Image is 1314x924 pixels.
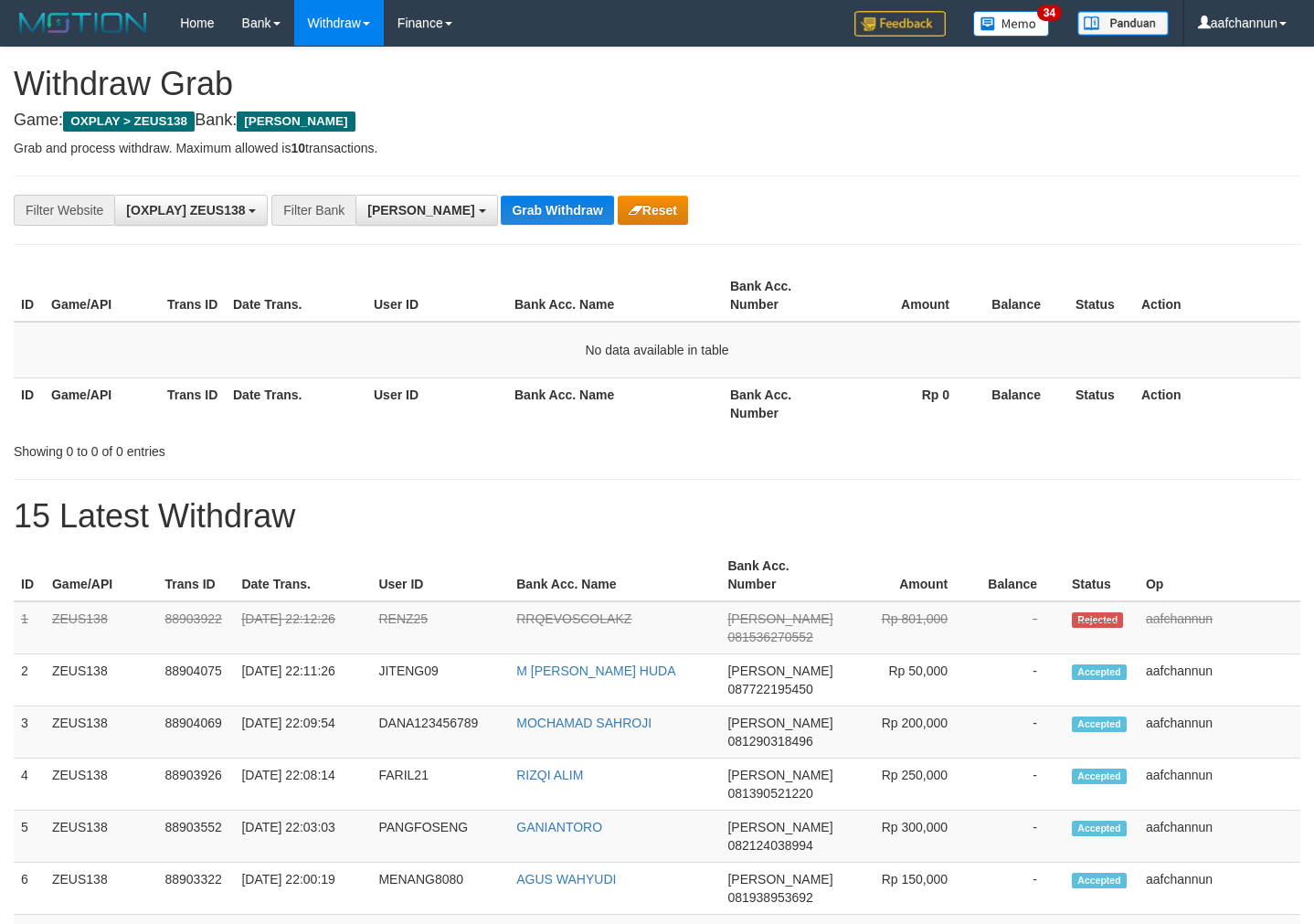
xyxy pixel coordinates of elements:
span: 34 [1037,5,1062,21]
span: Copy 082124038994 to clipboard [727,838,812,853]
td: Rp 150,000 [841,863,976,915]
td: aafchannun [1139,863,1300,915]
th: ID [14,270,44,322]
span: Copy 081290318496 to clipboard [727,734,812,749]
td: [DATE] 22:08:14 [234,759,371,811]
img: Button%20Memo.svg [973,11,1050,37]
td: 88904069 [157,706,234,759]
td: Rp 200,000 [841,706,976,759]
td: 88903926 [157,759,234,811]
th: Bank Acc. Number [723,377,839,430]
th: Game/API [45,549,158,601]
img: MOTION_logo.png [14,9,153,37]
td: - [975,654,1065,706]
td: 6 [14,863,45,915]
th: Status [1068,270,1134,322]
th: Trans ID [160,377,226,430]
th: Bank Acc. Number [723,270,839,322]
td: aafchannun [1139,601,1300,654]
td: ZEUS138 [45,654,158,706]
strong: 10 [291,141,305,155]
td: 88904075 [157,654,234,706]
span: Copy 081390521220 to clipboard [727,786,812,801]
td: 2 [14,654,45,706]
td: JITENG09 [371,654,509,706]
td: [DATE] 22:03:03 [234,811,371,863]
td: Rp 300,000 [841,811,976,863]
th: Game/API [44,270,160,322]
img: Feedback.jpg [854,11,946,37]
td: RENZ25 [371,601,509,654]
th: Date Trans. [226,270,366,322]
a: MOCHAMAD SAHROJI [516,716,652,730]
td: PANGFOSENG [371,811,509,863]
td: ZEUS138 [45,601,158,654]
h1: Withdraw Grab [14,66,1300,102]
th: Bank Acc. Name [509,549,720,601]
span: Accepted [1072,821,1127,836]
span: [OXPLAY] ZEUS138 [126,203,245,218]
button: [PERSON_NAME] [355,195,497,226]
th: Balance [975,549,1065,601]
th: Action [1134,270,1300,322]
span: Copy 087722195450 to clipboard [727,682,812,696]
button: Grab Withdraw [501,196,613,225]
h1: 15 Latest Withdraw [14,498,1300,535]
td: ZEUS138 [45,759,158,811]
td: 3 [14,706,45,759]
a: M [PERSON_NAME] HUDA [516,664,675,678]
td: - [975,706,1065,759]
td: ZEUS138 [45,863,158,915]
td: 5 [14,811,45,863]
td: 88903922 [157,601,234,654]
span: [PERSON_NAME] [237,112,355,132]
td: [DATE] 22:12:26 [234,601,371,654]
span: Accepted [1072,873,1127,888]
img: panduan.png [1077,11,1169,36]
span: Accepted [1072,717,1127,732]
span: Copy 081938953692 to clipboard [727,890,812,905]
span: [PERSON_NAME] [727,716,832,730]
span: OXPLAY > ZEUS138 [63,112,195,132]
td: aafchannun [1139,759,1300,811]
th: Balance [977,270,1068,322]
button: [OXPLAY] ZEUS138 [114,195,268,226]
span: [PERSON_NAME] [727,768,832,782]
button: Reset [618,196,688,225]
td: 88903322 [157,863,234,915]
span: Rejected [1072,612,1123,628]
div: Filter Bank [271,195,355,226]
div: Showing 0 to 0 of 0 entries [14,435,534,461]
th: Amount [841,549,976,601]
th: Date Trans. [234,549,371,601]
th: Status [1068,377,1134,430]
td: FARIL21 [371,759,509,811]
td: DANA123456789 [371,706,509,759]
span: [PERSON_NAME] [727,664,832,678]
td: - [975,811,1065,863]
th: Trans ID [160,270,226,322]
td: aafchannun [1139,811,1300,863]
td: - [975,863,1065,915]
a: GANIANTORO [516,820,602,834]
th: Bank Acc. Number [720,549,840,601]
a: AGUS WAHYUDI [516,872,616,887]
td: 4 [14,759,45,811]
th: Amount [839,270,977,322]
th: User ID [371,549,509,601]
td: [DATE] 22:00:19 [234,863,371,915]
td: 1 [14,601,45,654]
td: [DATE] 22:11:26 [234,654,371,706]
span: [PERSON_NAME] [367,203,474,218]
span: [PERSON_NAME] [727,872,832,887]
th: Balance [977,377,1068,430]
td: Rp 801,000 [841,601,976,654]
th: Date Trans. [226,377,366,430]
span: [PERSON_NAME] [727,820,832,834]
th: Game/API [44,377,160,430]
span: Accepted [1072,769,1127,784]
td: aafchannun [1139,654,1300,706]
th: User ID [366,270,507,322]
span: Accepted [1072,664,1127,680]
p: Grab and process withdraw. Maximum allowed is transactions. [14,139,1300,157]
